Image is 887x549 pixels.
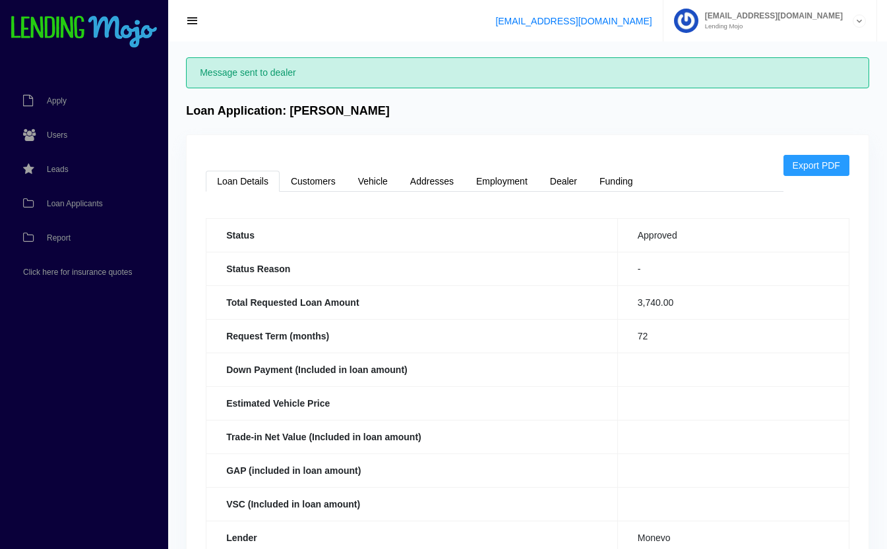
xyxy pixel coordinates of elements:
[47,200,103,208] span: Loan Applicants
[617,252,849,285] td: -
[47,97,67,105] span: Apply
[698,12,843,20] span: [EMAIL_ADDRESS][DOMAIN_NAME]
[10,16,158,49] img: logo-small.png
[206,453,618,487] th: GAP (included in loan amount)
[206,420,618,453] th: Trade-in Net Value (Included in loan amount)
[23,268,132,276] span: Click here for insurance quotes
[186,57,869,88] div: Message sent to dealer
[495,16,652,26] a: [EMAIL_ADDRESS][DOMAIN_NAME]
[47,234,71,242] span: Report
[617,285,849,319] td: 3,740.00
[465,171,539,192] a: Employment
[347,171,399,192] a: Vehicle
[280,171,347,192] a: Customers
[186,104,390,119] h4: Loan Application: [PERSON_NAME]
[206,487,618,521] th: VSC (Included in loan amount)
[539,171,588,192] a: Dealer
[617,319,849,353] td: 72
[617,218,849,252] td: Approved
[206,319,618,353] th: Request Term (months)
[206,171,280,192] a: Loan Details
[47,131,67,139] span: Users
[206,252,618,285] th: Status Reason
[783,155,849,176] a: Export PDF
[674,9,698,33] img: Profile image
[206,285,618,319] th: Total Requested Loan Amount
[206,386,618,420] th: Estimated Vehicle Price
[698,23,843,30] small: Lending Mojo
[399,171,465,192] a: Addresses
[206,353,618,386] th: Down Payment (Included in loan amount)
[47,165,69,173] span: Leads
[588,171,644,192] a: Funding
[206,218,618,252] th: Status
